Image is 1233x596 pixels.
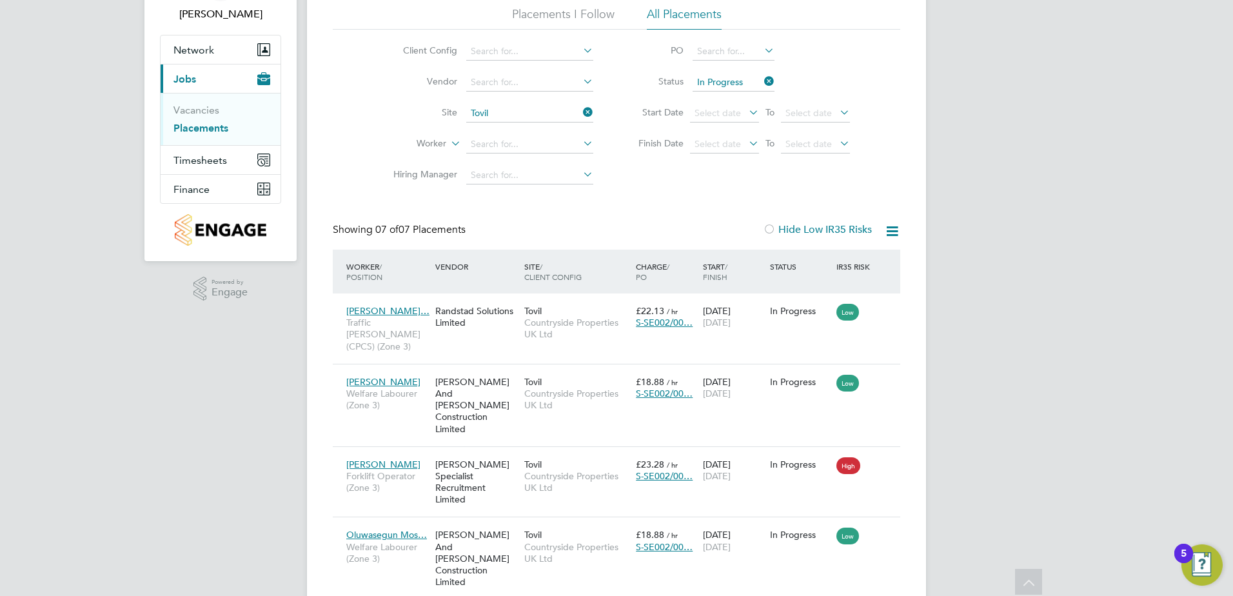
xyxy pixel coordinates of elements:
[512,6,615,30] li: Placements I Follow
[636,376,664,388] span: £18.88
[1181,544,1223,586] button: Open Resource Center, 5 new notifications
[703,541,731,553] span: [DATE]
[636,317,693,328] span: S-SE002/00…
[770,305,831,317] div: In Progress
[524,305,542,317] span: Tovil
[346,459,420,470] span: [PERSON_NAME]
[161,146,281,174] button: Timesheets
[466,166,593,184] input: Search for...
[346,305,429,317] span: [PERSON_NAME]…
[700,299,767,335] div: [DATE]
[762,135,778,152] span: To
[432,255,521,278] div: Vendor
[346,376,420,388] span: [PERSON_NAME]
[383,168,457,180] label: Hiring Manager
[346,261,382,282] span: / Position
[763,223,872,236] label: Hide Low IR35 Risks
[524,317,629,340] span: Countryside Properties UK Ltd
[432,370,521,441] div: [PERSON_NAME] And [PERSON_NAME] Construction Limited
[633,255,700,288] div: Charge
[383,75,457,87] label: Vendor
[762,104,778,121] span: To
[636,388,693,399] span: S-SE002/00…
[161,175,281,203] button: Finance
[636,261,669,282] span: / PO
[703,317,731,328] span: [DATE]
[466,43,593,61] input: Search for...
[700,452,767,488] div: [DATE]
[695,138,741,150] span: Select date
[466,135,593,154] input: Search for...
[524,388,629,411] span: Countryside Properties UK Ltd
[836,528,859,544] span: Low
[524,470,629,493] span: Countryside Properties UK Ltd
[695,107,741,119] span: Select date
[432,522,521,594] div: [PERSON_NAME] And [PERSON_NAME] Construction Limited
[636,541,693,553] span: S-SE002/00…
[343,452,900,462] a: [PERSON_NAME]Forklift Operator (Zone 3)[PERSON_NAME] Specialist Recruitment LimitedTovilCountrysi...
[626,137,684,149] label: Finish Date
[383,106,457,118] label: Site
[667,306,678,316] span: / hr
[636,529,664,541] span: £18.88
[647,6,722,30] li: All Placements
[700,255,767,288] div: Start
[343,255,432,288] div: Worker
[343,298,900,309] a: [PERSON_NAME]…Traffic [PERSON_NAME] (CPCS) (Zone 3)Randstad Solutions LimitedTovilCountryside Pro...
[636,305,664,317] span: £22.13
[785,138,832,150] span: Select date
[212,287,248,298] span: Engage
[173,154,227,166] span: Timesheets
[346,529,427,541] span: Oluwasegun Mos…
[346,470,429,493] span: Forklift Operator (Zone 3)
[173,104,219,116] a: Vacancies
[175,214,266,246] img: countryside-properties-logo-retina.png
[432,299,521,335] div: Randstad Solutions Limited
[161,65,281,93] button: Jobs
[770,376,831,388] div: In Progress
[524,459,542,470] span: Tovil
[1181,553,1187,570] div: 5
[626,45,684,56] label: PO
[626,75,684,87] label: Status
[693,43,774,61] input: Search for...
[375,223,466,236] span: 07 Placements
[524,376,542,388] span: Tovil
[626,106,684,118] label: Start Date
[667,377,678,387] span: / hr
[193,277,248,301] a: Powered byEngage
[770,529,831,541] div: In Progress
[212,277,248,288] span: Powered by
[173,183,210,195] span: Finance
[836,375,859,392] span: Low
[173,44,214,56] span: Network
[173,122,228,134] a: Placements
[524,529,542,541] span: Tovil
[466,74,593,92] input: Search for...
[372,137,446,150] label: Worker
[346,541,429,564] span: Welfare Labourer (Zone 3)
[160,214,281,246] a: Go to home page
[667,530,678,540] span: / hr
[432,452,521,512] div: [PERSON_NAME] Specialist Recruitment Limited
[703,261,727,282] span: / Finish
[636,470,693,482] span: S-SE002/00…
[173,73,196,85] span: Jobs
[524,541,629,564] span: Countryside Properties UK Ltd
[703,388,731,399] span: [DATE]
[700,370,767,406] div: [DATE]
[636,459,664,470] span: £23.28
[466,104,593,123] input: Search for...
[836,304,859,321] span: Low
[524,261,582,282] span: / Client Config
[521,255,633,288] div: Site
[770,459,831,470] div: In Progress
[833,255,878,278] div: IR35 Risk
[667,460,678,470] span: / hr
[346,317,429,352] span: Traffic [PERSON_NAME] (CPCS) (Zone 3)
[343,522,900,533] a: Oluwasegun Mos…Welfare Labourer (Zone 3)[PERSON_NAME] And [PERSON_NAME] Construction LimitedTovil...
[161,35,281,64] button: Network
[346,388,429,411] span: Welfare Labourer (Zone 3)
[836,457,860,474] span: High
[693,74,774,92] input: Select one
